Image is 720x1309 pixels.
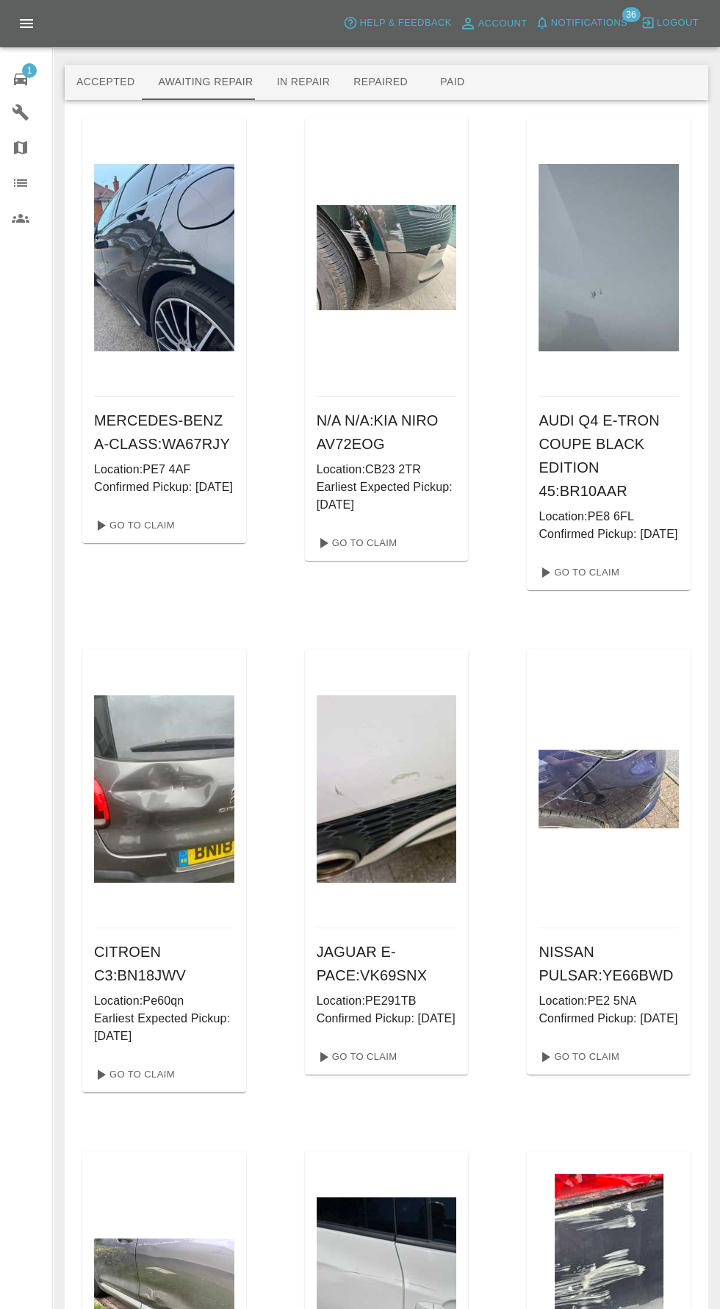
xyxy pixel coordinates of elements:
[317,1010,457,1028] p: Confirmed Pickup: [DATE]
[317,992,457,1010] p: Location: PE291TB
[88,1063,179,1086] a: Go To Claim
[94,461,234,478] p: Location: PE7 4AF
[317,409,457,456] h6: N/A N/A : KIA NIRO AV72EOG
[311,531,401,555] a: Go To Claim
[342,65,420,100] button: Repaired
[539,409,679,503] h6: AUDI Q4 E-TRON COUPE BLACK EDITION 45 : BR10AAR
[539,992,679,1010] p: Location: PE2 5NA
[94,478,234,496] p: Confirmed Pickup: [DATE]
[533,1045,623,1069] a: Go To Claim
[533,561,623,584] a: Go To Claim
[317,940,457,987] h6: JAGUAR E-PACE : VK69SNX
[94,1010,234,1045] p: Earliest Expected Pickup: [DATE]
[551,15,627,32] span: Notifications
[94,409,234,456] h6: MERCEDES-BENZ A-CLASS : WA67RJY
[657,15,699,32] span: Logout
[478,15,528,32] span: Account
[539,1010,679,1028] p: Confirmed Pickup: [DATE]
[539,508,679,526] p: Location: PE8 6FL
[539,526,679,543] p: Confirmed Pickup: [DATE]
[456,12,531,35] a: Account
[94,992,234,1010] p: Location: Pe60qn
[311,1045,401,1069] a: Go To Claim
[317,478,457,514] p: Earliest Expected Pickup: [DATE]
[359,15,451,32] span: Help & Feedback
[420,65,486,100] button: Paid
[622,7,640,22] span: 36
[9,6,44,41] button: Open drawer
[317,461,457,478] p: Location: CB23 2TR
[637,12,702,35] button: Logout
[94,940,234,987] h6: CITROEN C3 : BN18JWV
[265,65,342,100] button: In Repair
[339,12,455,35] button: Help & Feedback
[65,65,146,100] button: Accepted
[22,63,37,78] span: 1
[539,940,679,987] h6: NISSAN PULSAR : YE66BWD
[88,514,179,537] a: Go To Claim
[146,65,264,100] button: Awaiting Repair
[531,12,631,35] button: Notifications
